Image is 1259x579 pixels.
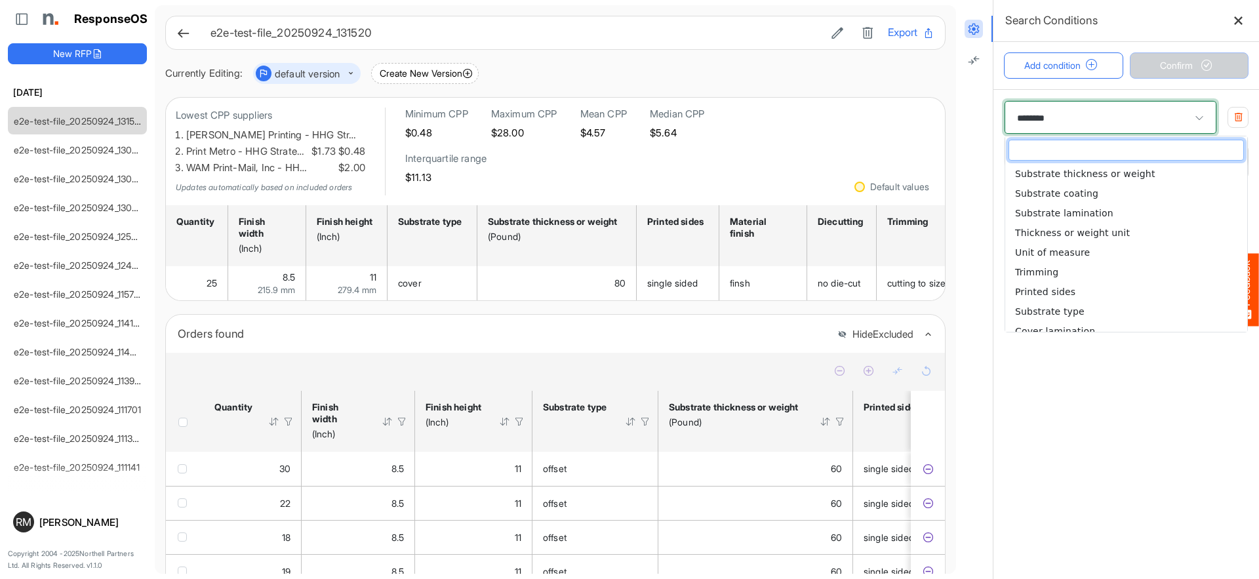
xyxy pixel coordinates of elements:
td: 578e6e2c-72e4-4ee0-a263-79f7f88fa8c4 is template cell Column Header [911,520,948,554]
h5: $0.48 [405,127,468,138]
li: [PERSON_NAME] Printing - HHG Str… [186,127,365,144]
span: 8.5 [391,566,404,577]
td: 80 is template cell Column Header httpsnorthellcomontologiesmapping-rulesmaterialhasmaterialthick... [477,266,637,300]
div: Printed sides [864,401,921,413]
div: (Inch) [317,231,372,243]
em: Updates automatically based on included orders [176,182,352,192]
a: e2e-test-file_20250924_113916 [14,375,144,386]
div: Filter Icon [639,416,651,428]
td: 25 is template cell Column Header httpsnorthellcomontologiesmapping-rulesorderhasquantity [166,266,228,300]
a: e2e-test-file_20250924_130652 [14,202,148,213]
button: HideExcluded [837,329,913,340]
span: Trimming [1015,267,1058,277]
span: 11 [515,463,521,474]
span: 19 [282,566,290,577]
a: e2e-test-file_20250924_125734 [14,231,148,242]
a: e2e-test-file_20250924_114020 [14,346,148,357]
td: offset is template cell Column Header httpsnorthellcomontologiesmapping-rulesmaterialhassubstrate... [532,452,658,486]
td: single sided is template cell Column Header httpsnorthellcomontologiesmapping-rulesmanufacturingh... [853,486,971,520]
span: Substrate lamination [1015,208,1113,218]
span: no die-cut [818,277,861,289]
span: offset [543,532,567,543]
a: e2e-test-file_20250924_130935 [14,144,148,155]
td: 60 is template cell Column Header httpsnorthellcomontologiesmapping-rulesmaterialhasmaterialthick... [658,486,853,520]
h6: Search Conditions [1005,11,1098,30]
button: Delete [858,24,877,41]
button: Export [888,24,934,41]
h6: Minimum CPP [405,108,468,121]
span: Substrate thickness or weight [1015,169,1155,179]
div: Diecutting [818,216,862,228]
div: (Pound) [488,231,622,243]
span: 11 [515,498,521,509]
td: 11 is template cell Column Header httpsnorthellcomontologiesmapping-rulesmeasurementhasfinishsize... [415,486,532,520]
td: checkbox [166,452,204,486]
td: 8.5 is template cell Column Header httpsnorthellcomontologiesmapping-rulesmeasurementhasfinishsiz... [302,452,415,486]
div: Filter Icon [834,416,846,428]
button: New RFP [8,43,147,64]
td: 8.5 is template cell Column Header httpsnorthellcomontologiesmapping-rulesmeasurementhasfinishsiz... [302,486,415,520]
div: Default values [870,182,929,191]
button: Create New Version [371,63,479,84]
td: offset is template cell Column Header httpsnorthellcomontologiesmapping-rulesmaterialhassubstrate... [532,486,658,520]
div: Filter Icon [283,416,294,428]
span: Unit of measure [1015,247,1090,258]
span: 60 [831,566,842,577]
span: single sided [647,277,698,289]
td: checkbox [166,486,204,520]
button: Confirm Progress [1130,52,1249,79]
div: Material finish [730,216,792,239]
span: 60 [831,532,842,543]
button: Add condition [1004,52,1123,79]
span: offset [543,463,567,474]
span: 30 [279,463,290,474]
span: $2.00 [336,160,365,176]
span: offset [543,566,567,577]
a: e2e-test-file_20250924_124028 [14,260,149,271]
span: 60 [831,498,842,509]
td: checkbox [166,520,204,554]
h6: Interquartile range [405,152,487,165]
div: Trimming [887,216,948,228]
a: e2e-test-file_20250924_130824 [14,173,149,184]
span: 279.4 mm [338,285,376,295]
td: single sided is template cell Column Header httpsnorthellcomontologiesmapping-rulesmanufacturingh... [853,520,971,554]
div: Filter Icon [396,416,408,428]
div: Finish width [312,401,365,425]
td: 11 is template cell Column Header httpsnorthellcomontologiesmapping-rulesmeasurementhasfinishsize... [306,266,388,300]
h6: Median CPP [650,108,705,121]
a: e2e-test-file_20250924_114134 [14,317,145,329]
button: Exclude [921,497,934,510]
th: Header checkbox [166,391,204,452]
td: e398c8c4-73a1-49a4-8dc4-5e3d4e27171d is template cell Column Header [911,452,948,486]
div: Currently Editing: [165,66,243,82]
td: 60 is template cell Column Header httpsnorthellcomontologiesmapping-rulesmaterialhasmaterialthick... [658,452,853,486]
div: (Inch) [426,416,482,428]
span: offset [543,498,567,509]
h5: $11.13 [405,172,487,183]
td: fd72eccd-54f9-452b-aa94-9208921166d1 is template cell Column Header [911,486,948,520]
div: Finish height [317,216,372,228]
span: $1.73 [309,144,336,160]
span: 11 [515,566,521,577]
span: 8.5 [283,271,295,283]
td: 18 is template cell Column Header httpsnorthellcomontologiesmapping-rulesorderhasquantity [204,520,302,554]
td: 22 is template cell Column Header httpsnorthellcomontologiesmapping-rulesorderhasquantity [204,486,302,520]
span: single sided [864,463,914,474]
div: (Inch) [239,243,291,254]
span: 215.9 mm [258,285,295,295]
span: 8.5 [391,532,404,543]
span: 8.5 [391,498,404,509]
span: 80 [614,277,626,289]
li: Print Metro - HHG Strate… [186,144,365,160]
div: Substrate thickness or weight [669,401,803,413]
div: (Inch) [312,428,365,440]
div: Orders found [178,325,828,343]
span: single sided [864,566,914,577]
td: single sided is template cell Column Header httpsnorthellcomontologiesmapping-rulesmanufacturingh... [637,266,719,300]
button: Exclude [921,531,934,544]
div: Printed sides [647,216,704,228]
td: finsh is template cell Column Header httpsnorthellcomontologiesmapping-rulesmanufacturinghassubst... [719,266,807,300]
div: Substrate type [543,401,608,413]
p: Lowest CPP suppliers [176,108,365,124]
